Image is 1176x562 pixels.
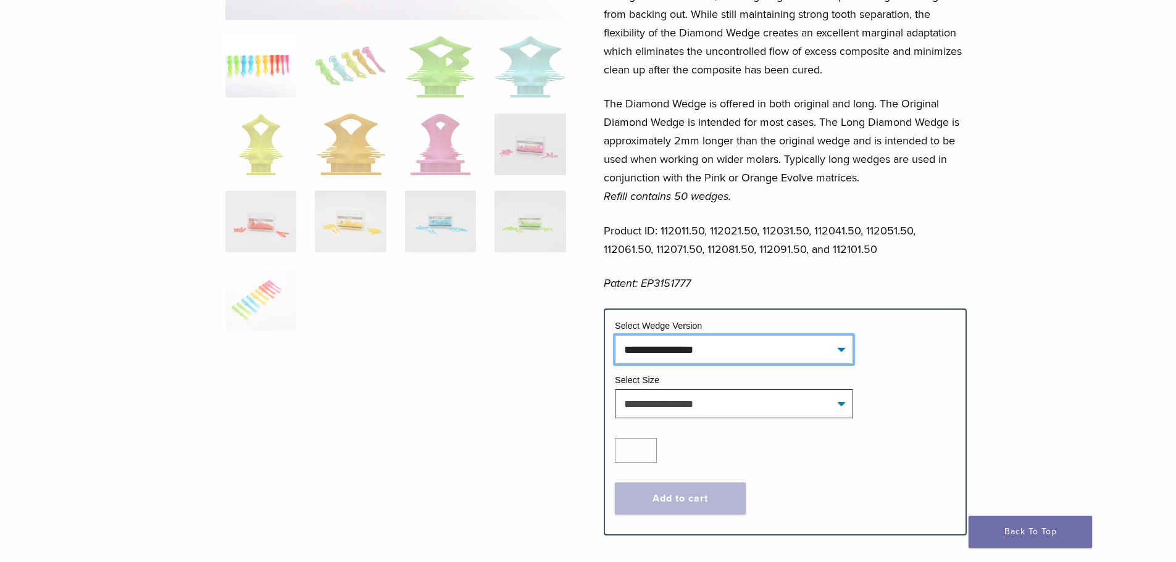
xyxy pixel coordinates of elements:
label: Select Wedge Version [615,321,702,331]
p: The Diamond Wedge is offered in both original and long. The Original Diamond Wedge is intended fo... [604,94,967,205]
img: Diamond Wedge and Long Diamond Wedge - Image 9 [225,191,296,252]
em: Patent: EP3151777 [604,276,691,290]
img: Diamond Wedge and Long Diamond Wedge - Image 3 [405,36,476,97]
a: Back To Top [969,516,1092,548]
img: Diamond Wedge and Long Diamond Wedge - Image 2 [315,36,386,97]
button: Add to cart [615,482,746,514]
img: Diamond Wedge and Long Diamond Wedge - Image 6 [317,114,385,175]
img: DSC_0187_v3-1920x1218-1-324x324.png [225,36,296,97]
label: Select Size [615,375,659,385]
img: Diamond Wedge and Long Diamond Wedge - Image 7 [410,114,471,175]
img: Diamond Wedge and Long Diamond Wedge - Image 5 [239,114,283,175]
em: Refill contains 50 wedges. [604,189,731,203]
img: Diamond Wedge and Long Diamond Wedge - Image 11 [405,191,476,252]
img: Diamond Wedge and Long Diamond Wedge - Image 8 [494,114,565,175]
img: Diamond Wedge and Long Diamond Wedge - Image 4 [494,36,565,97]
p: Product ID: 112011.50, 112021.50, 112031.50, 112041.50, 112051.50, 112061.50, 112071.50, 112081.5... [604,221,967,258]
img: Diamond Wedge and Long Diamond Wedge - Image 12 [494,191,565,252]
img: Diamond Wedge and Long Diamond Wedge - Image 10 [315,191,386,252]
img: Diamond Wedge and Long Diamond Wedge - Image 13 [225,268,296,330]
